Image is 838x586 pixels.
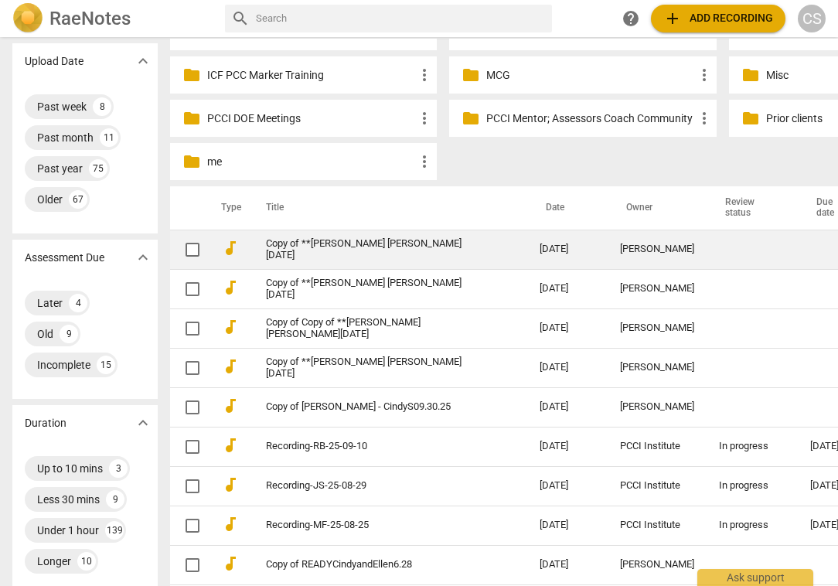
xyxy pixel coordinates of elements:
[134,414,152,432] span: expand_more
[207,67,415,83] p: ICF PCC Marker Training
[798,5,826,32] button: CS
[527,466,608,506] td: [DATE]
[741,109,760,128] span: folder
[620,480,694,492] div: PCCI Institute
[25,53,83,70] p: Upload Date
[415,66,434,84] span: more_vert
[719,480,785,492] div: In progress
[622,9,640,28] span: help
[651,5,785,32] button: Upload
[527,186,608,230] th: Date
[25,250,104,266] p: Assessment Due
[37,554,71,569] div: Longer
[221,436,240,455] span: audiotrack
[719,520,785,531] div: In progress
[221,515,240,533] span: audiotrack
[231,9,250,28] span: search
[49,8,131,29] h2: RaeNotes
[266,441,484,452] a: Recording-RB-25-09-10
[247,186,527,230] th: Title
[266,278,484,301] a: Copy of **[PERSON_NAME] [PERSON_NAME][DATE]
[527,230,608,269] td: [DATE]
[106,490,124,509] div: 9
[617,5,645,32] a: Help
[12,3,43,34] img: Logo
[221,475,240,494] span: audiotrack
[37,326,53,342] div: Old
[37,192,63,207] div: Older
[37,99,87,114] div: Past week
[93,97,111,116] div: 8
[131,246,155,269] button: Show more
[221,318,240,336] span: audiotrack
[620,283,694,295] div: [PERSON_NAME]
[69,190,87,209] div: 67
[707,186,798,230] th: Review status
[37,161,83,176] div: Past year
[620,244,694,255] div: [PERSON_NAME]
[12,3,213,34] a: LogoRaeNotes
[663,9,773,28] span: Add recording
[620,322,694,334] div: [PERSON_NAME]
[266,317,484,340] a: Copy of Copy of **[PERSON_NAME] [PERSON_NAME][DATE]
[37,295,63,311] div: Later
[209,186,247,230] th: Type
[266,559,484,571] a: Copy of READYCindyandEllen6.28
[134,52,152,70] span: expand_more
[89,159,107,178] div: 75
[620,520,694,531] div: PCCI Institute
[620,401,694,413] div: [PERSON_NAME]
[527,506,608,545] td: [DATE]
[207,111,415,127] p: PCCI DOE Meetings
[695,66,714,84] span: more_vert
[266,238,484,261] a: Copy of **[PERSON_NAME] [PERSON_NAME][DATE]
[221,554,240,573] span: audiotrack
[221,357,240,376] span: audiotrack
[608,186,707,230] th: Owner
[462,109,480,128] span: folder
[37,492,100,507] div: Less 30 mins
[719,441,785,452] div: In progress
[527,269,608,308] td: [DATE]
[221,397,240,415] span: audiotrack
[182,152,201,171] span: folder
[741,66,760,84] span: folder
[663,9,682,28] span: add
[486,111,694,127] p: PCCI Mentor; Assessors Coach Community
[221,278,240,297] span: audiotrack
[415,152,434,171] span: more_vert
[266,356,484,380] a: Copy of **[PERSON_NAME] [PERSON_NAME][DATE]
[527,427,608,466] td: [DATE]
[134,248,152,267] span: expand_more
[527,348,608,387] td: [DATE]
[697,569,813,586] div: Ask support
[266,480,484,492] a: Recording-JS-25-08-29
[182,109,201,128] span: folder
[620,559,694,571] div: [PERSON_NAME]
[620,362,694,373] div: [PERSON_NAME]
[266,520,484,531] a: Recording-MF-25-08-25
[486,67,694,83] p: MCG
[695,109,714,128] span: more_vert
[77,552,96,571] div: 10
[131,49,155,73] button: Show more
[37,461,103,476] div: Up to 10 mins
[256,6,546,31] input: Search
[60,325,78,343] div: 9
[105,521,124,540] div: 139
[527,308,608,348] td: [DATE]
[25,415,66,431] p: Duration
[97,356,115,374] div: 15
[527,387,608,427] td: [DATE]
[131,411,155,434] button: Show more
[37,523,99,538] div: Under 1 hour
[415,109,434,128] span: more_vert
[69,294,87,312] div: 4
[100,128,118,147] div: 11
[221,239,240,257] span: audiotrack
[527,545,608,584] td: [DATE]
[266,401,484,413] a: Copy of [PERSON_NAME] - CindyS09.30.25
[37,130,94,145] div: Past month
[37,357,90,373] div: Incomplete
